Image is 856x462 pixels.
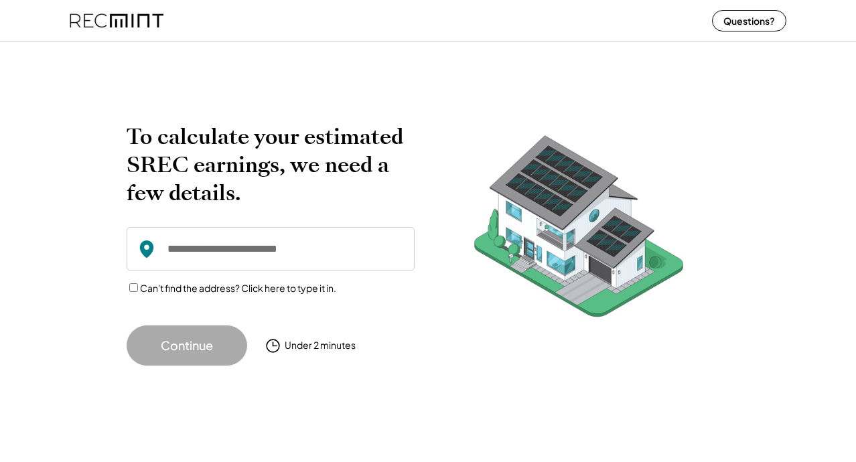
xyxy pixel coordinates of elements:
h2: To calculate your estimated SREC earnings, we need a few details. [127,123,415,207]
img: recmint-logotype%403x%20%281%29.jpeg [70,3,163,38]
img: RecMintArtboard%207.png [448,123,709,337]
label: Can't find the address? Click here to type it in. [140,282,336,294]
button: Questions? [712,10,786,31]
button: Continue [127,325,247,366]
div: Under 2 minutes [285,339,356,352]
